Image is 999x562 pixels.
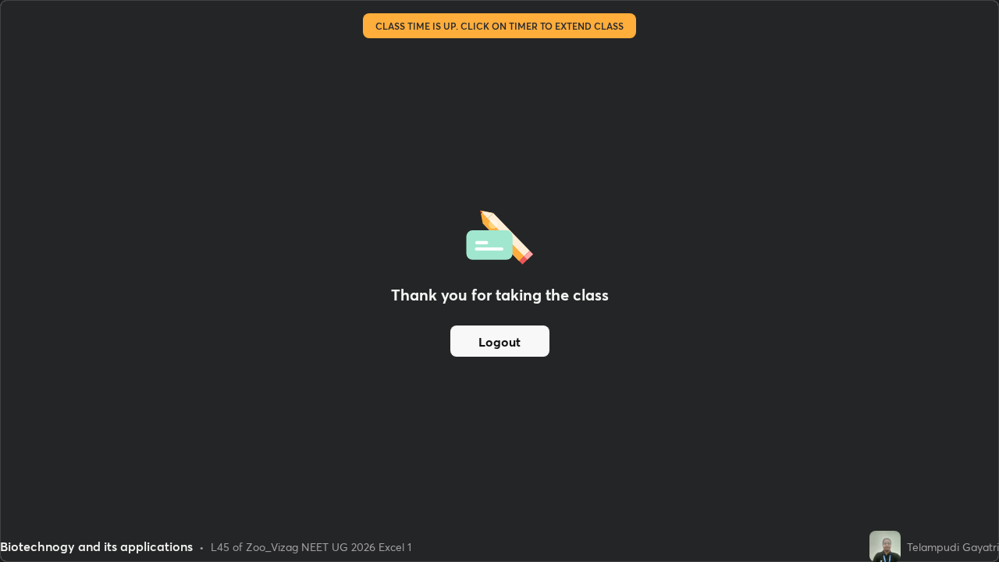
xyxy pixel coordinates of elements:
div: Telampudi Gayatri [907,539,999,555]
h2: Thank you for taking the class [391,283,609,307]
img: offlineFeedback.1438e8b3.svg [466,205,533,265]
button: Logout [450,325,549,357]
div: • [199,539,204,555]
div: L45 of Zoo_Vizag NEET UG 2026 Excel 1 [211,539,411,555]
img: 06370376e3c44778b92783d89618c6a2.jpg [869,531,901,562]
